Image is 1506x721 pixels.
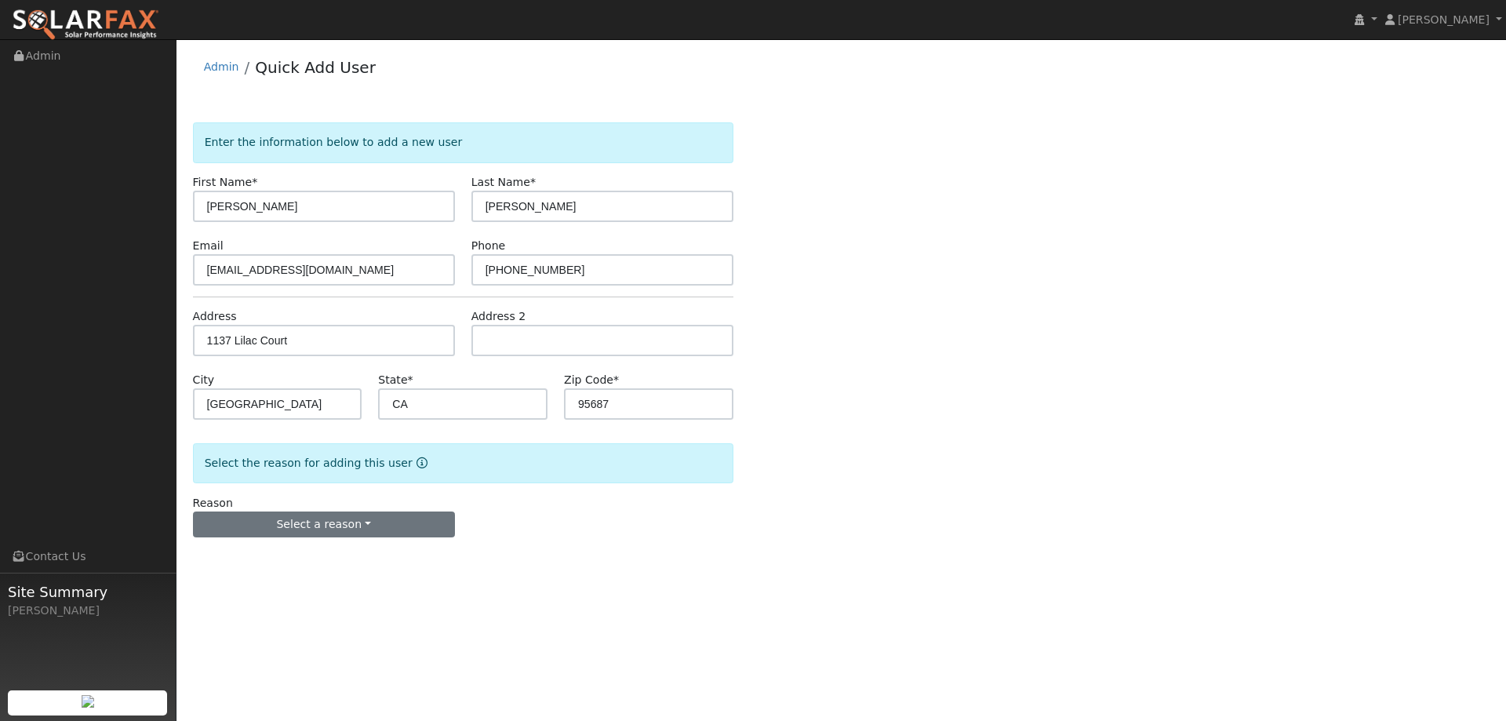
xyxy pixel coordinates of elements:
a: Admin [204,60,239,73]
span: [PERSON_NAME] [1398,13,1490,26]
label: City [193,372,215,388]
label: Address 2 [471,308,526,325]
img: SolarFax [12,9,159,42]
span: Required [408,373,413,386]
a: Quick Add User [255,58,376,77]
label: Reason [193,495,233,512]
img: retrieve [82,695,94,708]
div: Select the reason for adding this user [193,443,733,483]
span: Required [252,176,257,188]
label: Address [193,308,237,325]
label: Phone [471,238,506,254]
label: Last Name [471,174,536,191]
label: State [378,372,413,388]
label: First Name [193,174,258,191]
span: Site Summary [8,581,168,603]
span: Required [613,373,619,386]
button: Select a reason [193,512,455,538]
div: [PERSON_NAME] [8,603,168,619]
label: Zip Code [564,372,619,388]
a: Reason for new user [413,457,427,469]
label: Email [193,238,224,254]
span: Required [530,176,536,188]
div: Enter the information below to add a new user [193,122,733,162]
